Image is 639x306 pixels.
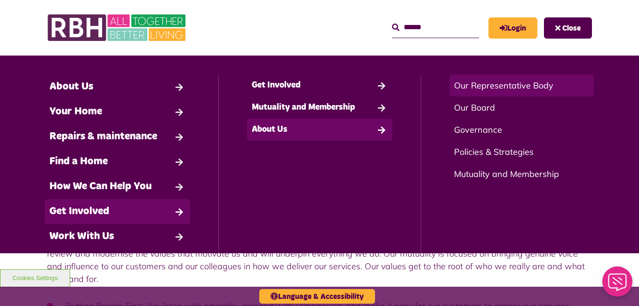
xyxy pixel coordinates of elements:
[562,24,581,32] span: Close
[247,97,392,119] a: Mutuality and Membership
[45,124,190,149] a: Repairs & maintenance
[247,74,392,97] a: Get Involved
[392,17,479,38] input: Search
[488,17,537,39] a: MyRBH
[45,249,190,274] a: Contact Us
[45,174,190,199] a: How We Can Help You
[247,119,392,141] a: About Us
[449,141,594,163] a: Policies & Strategies
[449,97,594,119] a: Our Board
[449,119,594,141] a: Governance
[597,264,639,306] iframe: Netcall Web Assistant for live chat
[45,224,190,249] a: Work With Us
[544,17,592,39] button: Navigation
[45,199,190,224] a: Get Involved
[45,99,190,124] a: Your Home
[259,289,375,304] button: Language & Accessibility
[449,74,594,97] a: Our Representative Body
[45,149,190,174] a: Find a Home
[45,74,190,99] a: About Us
[449,163,594,185] a: Mutuality and Membership
[47,234,592,285] p: As we’ve refocused our strategy back to our core housing role, we’ve taken the opportunity to wor...
[47,9,188,46] img: RBH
